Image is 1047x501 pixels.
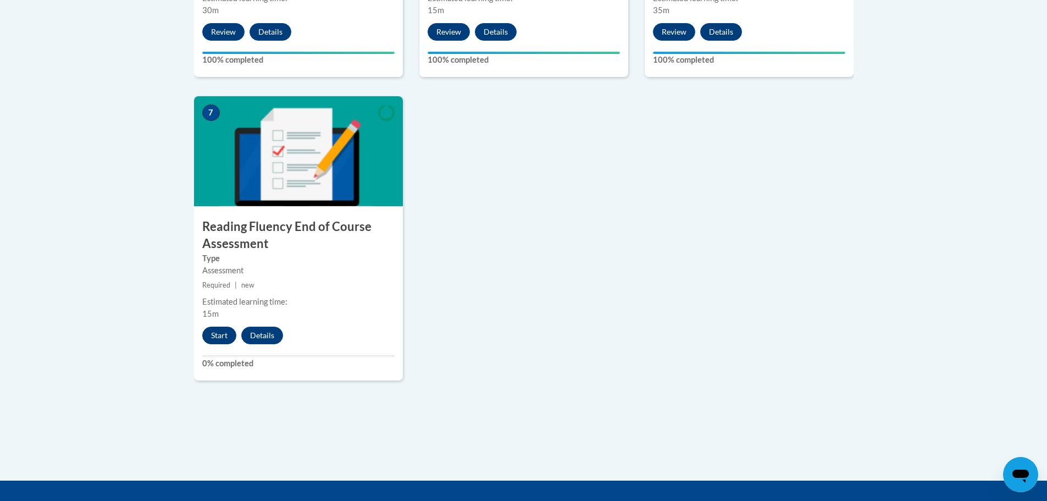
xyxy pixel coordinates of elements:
div: Assessment [202,265,395,277]
div: Estimated learning time: [202,296,395,308]
button: Start [202,327,236,344]
span: 15m [202,309,219,318]
span: new [241,281,254,289]
button: Details [250,23,291,41]
span: 7 [202,104,220,121]
button: Review [653,23,695,41]
label: Type [202,252,395,265]
button: Details [475,23,517,41]
span: 15m [428,5,444,15]
label: 100% completed [428,54,620,66]
span: Required [202,281,230,289]
img: Course Image [194,96,403,206]
label: 100% completed [653,54,845,66]
iframe: Button to launch messaging window [1003,457,1038,492]
span: 35m [653,5,669,15]
button: Details [241,327,283,344]
button: Review [428,23,470,41]
button: Details [700,23,742,41]
button: Review [202,23,245,41]
div: Your progress [428,52,620,54]
div: Your progress [202,52,395,54]
label: 100% completed [202,54,395,66]
span: | [235,281,237,289]
label: 0% completed [202,357,395,370]
span: 30m [202,5,219,15]
div: Your progress [653,52,845,54]
h3: Reading Fluency End of Course Assessment [194,218,403,252]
